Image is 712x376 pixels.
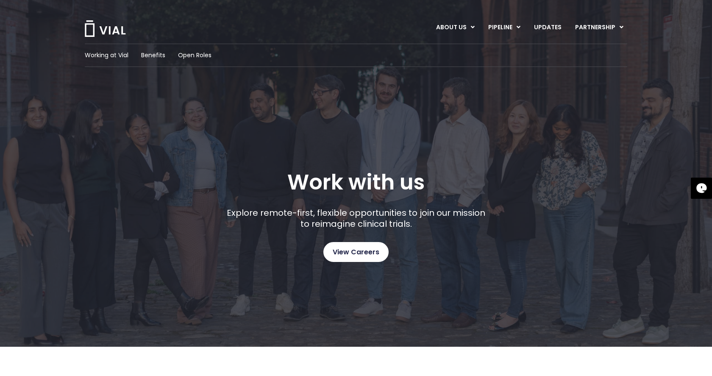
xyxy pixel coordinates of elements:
[429,20,481,35] a: ABOUT USMenu Toggle
[323,242,389,262] a: View Careers
[481,20,527,35] a: PIPELINEMenu Toggle
[527,20,568,35] a: UPDATES
[224,207,489,229] p: Explore remote-first, flexible opportunities to join our mission to reimagine clinical trials.
[333,247,379,258] span: View Careers
[84,20,126,37] img: Vial Logo
[178,51,211,60] a: Open Roles
[141,51,165,60] a: Benefits
[85,51,128,60] a: Working at Vial
[568,20,630,35] a: PARTNERSHIPMenu Toggle
[287,170,425,195] h1: Work with us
